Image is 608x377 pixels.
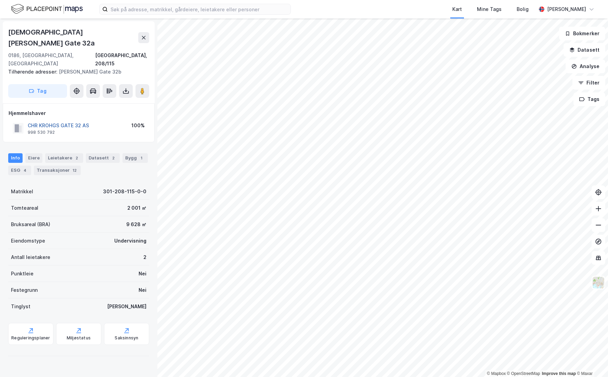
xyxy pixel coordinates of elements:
div: Kontrollprogram for chat [574,344,608,377]
button: Tag [8,84,67,98]
div: Reguleringsplaner [11,335,50,341]
iframe: Chat Widget [574,344,608,377]
div: 2 [110,155,117,161]
div: Mine Tags [477,5,502,13]
img: logo.f888ab2527a4732fd821a326f86c7f29.svg [11,3,83,15]
div: Matrikkel [11,187,33,196]
div: [PERSON_NAME] [107,302,146,311]
div: 998 530 792 [28,130,55,135]
div: 2 [143,253,146,261]
div: Datasett [86,153,120,163]
div: Eiendomstype [11,237,45,245]
a: OpenStreetMap [507,371,540,376]
div: ESG [8,166,31,175]
div: 9 628 ㎡ [126,220,146,229]
div: Antall leietakere [11,253,50,261]
div: Miljøstatus [67,335,91,341]
div: [PERSON_NAME] [547,5,586,13]
div: Hjemmelshaver [9,109,149,117]
span: Tilhørende adresser: [8,69,59,75]
div: Eiere [25,153,42,163]
div: Tinglyst [11,302,30,311]
div: Bygg [122,153,148,163]
div: Transaksjoner [34,166,81,175]
div: Nei [139,270,146,278]
div: 4 [22,167,28,174]
div: Info [8,153,23,163]
div: Undervisning [114,237,146,245]
div: Punktleie [11,270,34,278]
div: Saksinnsyn [115,335,139,341]
div: Festegrunn [11,286,38,294]
button: Tags [573,92,605,106]
div: Bolig [517,5,529,13]
a: Improve this map [542,371,576,376]
div: Leietakere [45,153,83,163]
div: 12 [71,167,78,174]
div: 100% [131,121,145,130]
button: Datasett [564,43,605,57]
div: Kart [452,5,462,13]
div: [DEMOGRAPHIC_DATA][PERSON_NAME] Gate 32a [8,27,138,49]
div: [PERSON_NAME] Gate 32b [8,68,144,76]
div: 0186, [GEOGRAPHIC_DATA], [GEOGRAPHIC_DATA] [8,51,95,68]
a: Mapbox [487,371,506,376]
div: Bruksareal (BRA) [11,220,50,229]
img: Z [592,276,605,289]
div: 2 001 ㎡ [127,204,146,212]
div: [GEOGRAPHIC_DATA], 208/115 [95,51,149,68]
button: Filter [572,76,605,90]
div: Tomteareal [11,204,38,212]
div: Nei [139,286,146,294]
div: 1 [138,155,145,161]
input: Søk på adresse, matrikkel, gårdeiere, leietakere eller personer [108,4,290,14]
div: 301-208-115-0-0 [103,187,146,196]
div: 2 [74,155,80,161]
button: Analyse [566,60,605,73]
button: Bokmerker [559,27,605,40]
